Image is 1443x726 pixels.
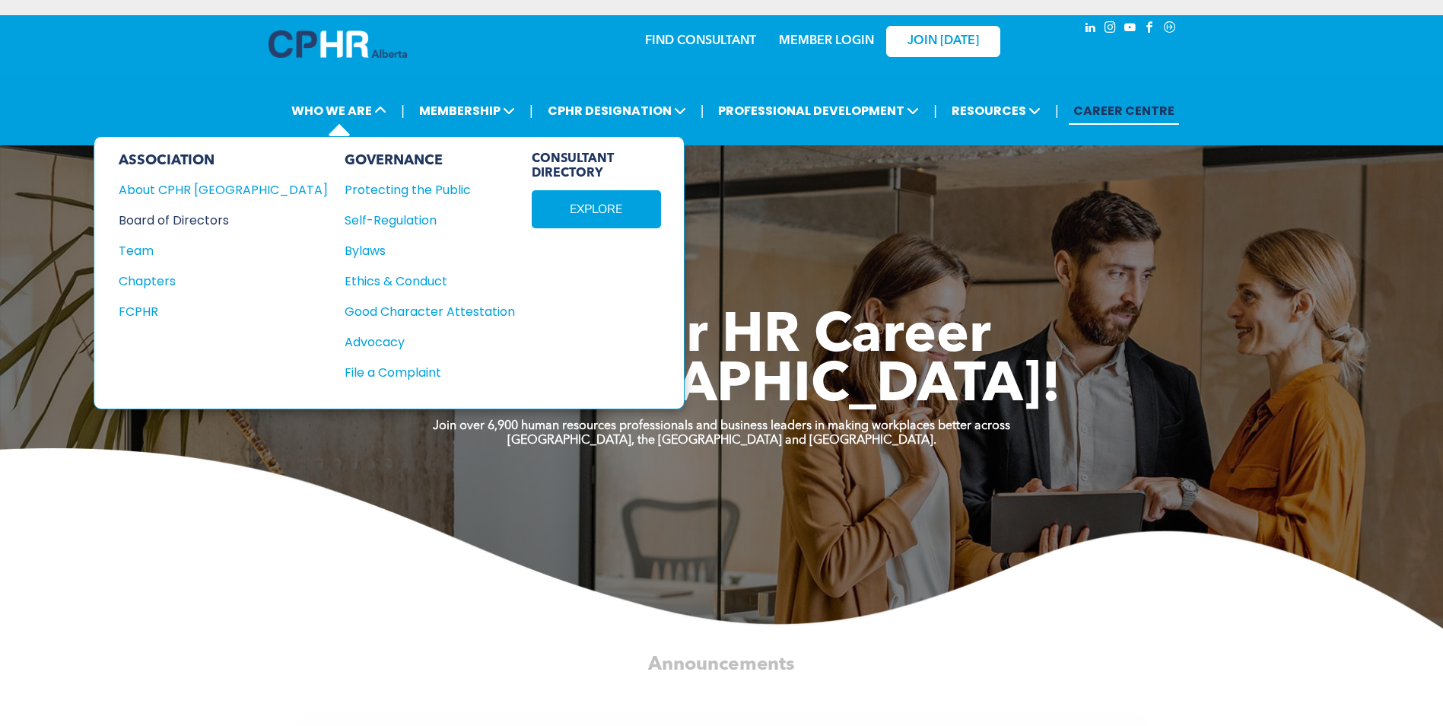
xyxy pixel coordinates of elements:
span: CONSULTANT DIRECTORY [532,152,661,181]
div: Chapters [119,272,307,291]
div: Protecting the Public [345,180,498,199]
a: instagram [1102,19,1119,40]
div: Advocacy [345,333,498,352]
a: JOIN [DATE] [886,26,1000,57]
span: JOIN [DATE] [907,34,979,49]
a: File a Complaint [345,363,515,382]
span: MEMBERSHIP [415,97,520,125]
li: | [933,95,937,126]
div: Team [119,241,307,260]
strong: [GEOGRAPHIC_DATA], the [GEOGRAPHIC_DATA] and [GEOGRAPHIC_DATA]. [507,435,936,447]
span: RESOURCES [947,97,1045,125]
a: About CPHR [GEOGRAPHIC_DATA] [119,180,328,199]
div: Self-Regulation [345,211,498,230]
span: PROFESSIONAL DEVELOPMENT [714,97,923,125]
li: | [401,95,405,126]
div: Ethics & Conduct [345,272,498,291]
li: | [1055,95,1059,126]
div: GOVERNANCE [345,152,515,169]
div: ASSOCIATION [119,152,328,169]
span: Announcements [648,655,794,674]
a: Social network [1162,19,1178,40]
a: EXPLORE [532,190,661,228]
div: Good Character Attestation [345,302,498,321]
span: WHO WE ARE [287,97,391,125]
div: About CPHR [GEOGRAPHIC_DATA] [119,180,307,199]
div: File a Complaint [345,363,498,382]
span: To [GEOGRAPHIC_DATA]! [383,359,1061,414]
span: Take Your HR Career [452,310,991,365]
div: Bylaws [345,241,498,260]
a: Good Character Attestation [345,302,515,321]
a: FCPHR [119,302,328,321]
a: Self-Regulation [345,211,515,230]
span: CPHR DESIGNATION [543,97,691,125]
a: Advocacy [345,333,515,352]
div: Board of Directors [119,211,307,230]
img: A blue and white logo for cp alberta [269,30,407,58]
a: Ethics & Conduct [345,272,515,291]
a: youtube [1122,19,1139,40]
a: Bylaws [345,241,515,260]
div: FCPHR [119,302,307,321]
a: facebook [1142,19,1159,40]
a: Team [119,241,328,260]
a: Board of Directors [119,211,328,230]
a: Protecting the Public [345,180,515,199]
a: Chapters [119,272,328,291]
li: | [529,95,533,126]
li: | [701,95,704,126]
a: CAREER CENTRE [1069,97,1179,125]
a: FIND CONSULTANT [645,35,756,47]
a: linkedin [1082,19,1099,40]
strong: Join over 6,900 human resources professionals and business leaders in making workplaces better ac... [433,420,1010,432]
a: MEMBER LOGIN [779,35,874,47]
